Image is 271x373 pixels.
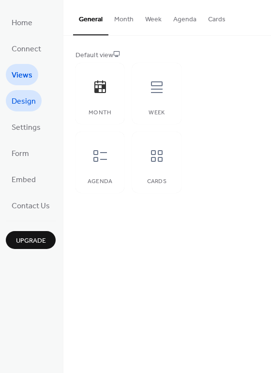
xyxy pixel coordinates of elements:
span: Settings [12,120,41,136]
div: Cards [142,178,171,185]
span: Connect [12,42,41,57]
span: Views [12,68,32,83]
span: Form [12,146,29,162]
a: Contact Us [6,195,56,216]
span: Home [12,16,32,31]
a: Settings [6,116,46,138]
span: Embed [12,172,36,188]
a: Design [6,90,42,111]
a: Home [6,12,38,33]
a: Embed [6,169,42,190]
span: Design [12,94,36,109]
div: Agenda [85,178,115,185]
a: Connect [6,38,47,59]
span: Contact Us [12,199,50,214]
a: Views [6,64,38,85]
a: Form [6,142,35,164]
div: Week [142,109,171,116]
button: Upgrade [6,231,56,249]
div: Month [85,109,115,116]
span: Upgrade [16,236,46,246]
div: Default view [75,50,257,61]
